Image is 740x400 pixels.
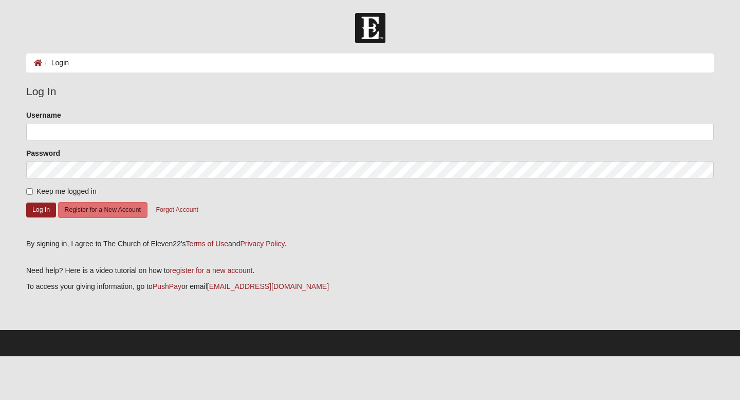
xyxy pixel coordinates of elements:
[26,281,714,292] p: To access your giving information, go to or email
[58,202,147,218] button: Register for a New Account
[153,282,181,290] a: PushPay
[26,203,56,217] button: Log In
[26,239,714,249] div: By signing in, I agree to The Church of Eleven22's and .
[26,265,714,276] p: Need help? Here is a video tutorial on how to .
[26,83,714,100] legend: Log In
[240,240,284,248] a: Privacy Policy
[207,282,329,290] a: [EMAIL_ADDRESS][DOMAIN_NAME]
[36,187,97,195] span: Keep me logged in
[170,266,252,275] a: register for a new account
[26,110,61,120] label: Username
[355,13,385,43] img: Church of Eleven22 Logo
[186,240,228,248] a: Terms of Use
[150,202,205,218] button: Forgot Account
[42,58,69,68] li: Login
[26,188,33,195] input: Keep me logged in
[26,148,60,158] label: Password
